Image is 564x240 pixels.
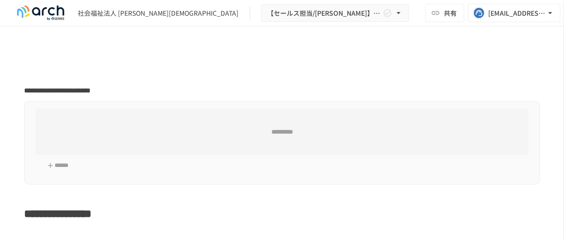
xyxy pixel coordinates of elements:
[267,7,381,19] span: 【セールス担当/[PERSON_NAME]】社会福祉法人 [PERSON_NAME][DEMOGRAPHIC_DATA]様_初期設定サポート
[444,8,457,18] span: 共有
[425,4,464,22] button: 共有
[11,6,70,20] img: logo-default@2x-9cf2c760.svg
[261,4,409,22] button: 【セールス担当/[PERSON_NAME]】社会福祉法人 [PERSON_NAME][DEMOGRAPHIC_DATA]様_初期設定サポート
[488,7,546,19] div: [EMAIL_ADDRESS][DOMAIN_NAME]
[468,4,560,22] button: [EMAIL_ADDRESS][DOMAIN_NAME]
[78,8,239,18] div: 社会福祉法人 [PERSON_NAME][DEMOGRAPHIC_DATA]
